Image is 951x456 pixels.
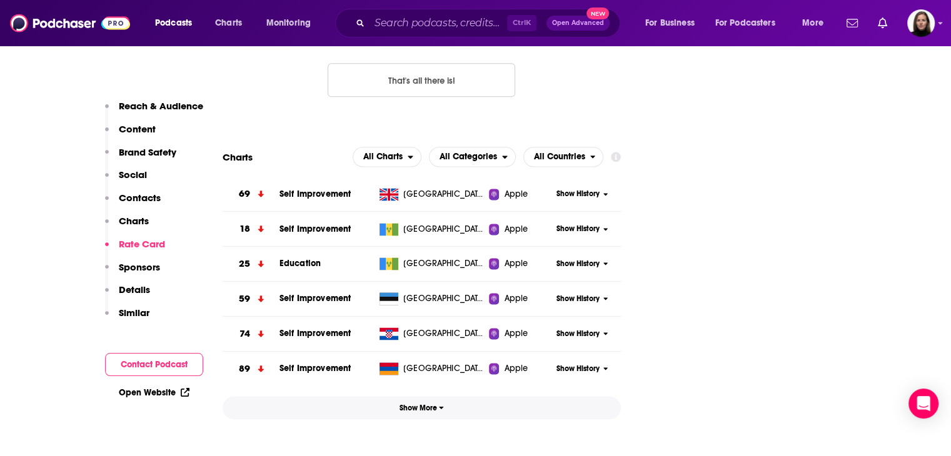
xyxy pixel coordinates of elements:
span: More [802,14,823,32]
a: [GEOGRAPHIC_DATA] [375,362,489,375]
span: All Categories [440,152,497,161]
button: open menu [353,147,421,167]
button: Charts [105,215,149,238]
span: Charts [215,14,242,32]
span: New [586,7,609,19]
span: For Business [645,14,695,32]
a: Self Improvement [279,363,351,374]
h3: 59 [239,292,250,306]
span: Show More [400,404,444,412]
img: Podchaser - Follow, Share and Rate Podcasts [10,11,130,35]
a: Apple [489,362,552,375]
a: [GEOGRAPHIC_DATA] [375,327,489,340]
span: Show History [556,224,600,234]
a: Apple [489,223,552,235]
button: open menu [429,147,516,167]
button: Show History [552,259,612,269]
a: Self Improvement [279,189,351,199]
span: Apple [504,292,528,305]
h2: Charts [223,151,253,163]
a: Apple [489,188,552,201]
span: United Kingdom [403,188,485,201]
span: Estonia [403,292,485,305]
h2: Countries [523,147,604,167]
span: Armenia [403,362,485,375]
span: Show History [556,294,600,304]
h3: 25 [239,257,250,271]
a: Charts [207,13,249,33]
button: Details [105,284,150,307]
span: Show History [556,189,600,199]
a: [GEOGRAPHIC_DATA] [375,188,489,201]
span: Open Advanced [552,20,604,26]
a: Self Improvement [279,328,351,339]
button: open menu [707,13,793,33]
span: Croatia [403,327,485,340]
button: Show History [552,224,612,234]
span: Apple [504,257,528,270]
button: open menu [637,13,710,33]
h3: 18 [239,222,250,236]
span: Podcasts [155,14,192,32]
button: open menu [258,13,327,33]
button: Show History [552,329,612,339]
a: [GEOGRAPHIC_DATA][PERSON_NAME] [375,257,489,270]
button: open menu [146,13,208,33]
h2: Platforms [353,147,421,167]
button: Contacts [105,192,161,215]
span: Show History [556,364,600,374]
p: Rate Card [119,238,165,250]
a: 89 [223,352,279,386]
a: Show notifications dropdown [873,12,892,34]
p: Reach & Audience [119,100,203,112]
p: Charts [119,215,149,227]
span: Logged in as BevCat3 [907,9,935,37]
span: Apple [504,188,528,201]
h3: 69 [239,187,250,201]
button: open menu [523,147,604,167]
button: Brand Safety [105,146,176,169]
button: Rate Card [105,238,165,261]
button: Social [105,169,147,192]
img: User Profile [907,9,935,37]
button: Show History [552,294,612,304]
span: All Charts [363,152,403,161]
button: Show More [223,396,621,419]
input: Search podcasts, credits, & more... [370,13,507,33]
a: 69 [223,177,279,211]
span: All Countries [534,152,585,161]
span: Show History [556,329,600,339]
button: Reach & Audience [105,100,203,123]
a: [GEOGRAPHIC_DATA][PERSON_NAME] [375,223,489,235]
a: 25 [223,247,279,281]
span: Apple [504,327,528,340]
a: Apple [489,292,552,305]
a: Self Improvement [279,224,351,234]
h3: 89 [239,362,250,376]
a: 18 [223,212,279,246]
p: Brand Safety [119,146,176,158]
h2: Categories [429,147,516,167]
span: Show History [556,259,600,269]
a: Show notifications dropdown [842,12,863,34]
span: Monitoring [266,14,311,32]
a: Education [279,258,321,269]
p: Content [119,123,156,135]
a: [GEOGRAPHIC_DATA] [375,292,489,305]
button: Similar [105,307,149,330]
span: For Podcasters [715,14,775,32]
span: Saint Vincent and the Grenadines [403,257,485,270]
span: Apple [504,223,528,235]
a: 74 [223,317,279,351]
button: Show profile menu [907,9,935,37]
p: Contacts [119,192,161,204]
a: Apple [489,327,552,340]
a: Self Improvement [279,293,351,304]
